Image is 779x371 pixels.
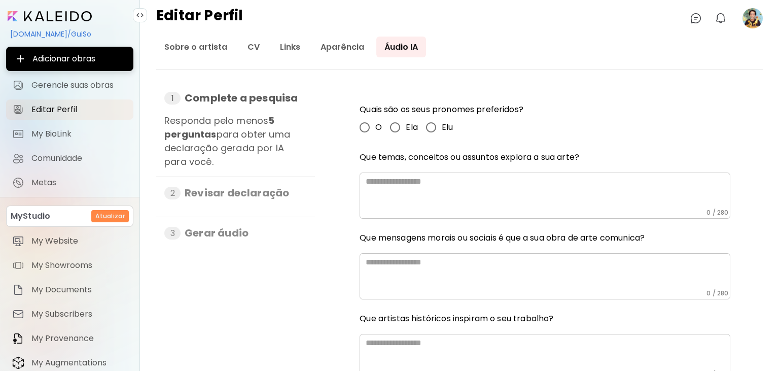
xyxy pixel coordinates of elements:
[6,304,133,324] a: itemMy Subscribers
[31,260,127,271] span: My Showrooms
[360,231,730,245] h6: Que mensagens morais ou sociais é que a sua obra de arte comunica?
[12,308,24,320] img: item
[375,121,382,133] span: O
[6,25,133,43] div: [DOMAIN_NAME]/GuiSo
[6,75,133,95] a: Gerencie suas obras iconGerencie suas obras
[360,150,730,164] h6: Que temas, conceitos ou assuntos explora a sua arte?
[6,173,133,193] a: completeMetas iconMetas
[360,103,730,117] h6: Quais são os seus pronomes preferidos?
[706,209,728,217] h6: 0 / 280
[136,11,144,19] img: collapse
[12,128,24,140] img: My BioLink icon
[6,47,133,71] button: Adicionar obras
[12,177,24,189] img: Metas icon
[360,312,730,326] h6: Que artistas históricos inspiram o seu trabalho?
[706,289,728,297] h6: 0 / 280
[6,231,133,251] a: itemMy Website
[239,37,268,57] a: CV
[6,99,133,120] a: Editar Perfil iconEditar Perfil
[31,105,127,115] span: Editar Perfil
[6,280,133,300] a: itemMy Documents
[31,80,127,90] span: Gerencie suas obras
[12,235,24,247] img: item
[6,328,133,349] a: itemMy Provenance
[715,12,727,24] img: bellIcon
[406,121,417,133] span: Ela
[12,104,24,116] img: Editar Perfil icon
[185,185,289,200] h6: Revisar declaração
[95,212,125,221] h6: Atualizar
[156,37,235,57] a: Sobre o artista
[164,227,181,240] div: 3
[11,210,50,222] p: MyStudio
[376,37,426,57] a: Áudio IA
[156,8,243,28] h4: Editar Perfil
[272,37,308,57] a: Links
[31,178,127,188] span: Metas
[31,333,127,344] span: My Provenance
[31,236,127,246] span: My Website
[185,90,298,106] h6: Complete a pesquisa
[164,114,307,168] h6: Responda pelo menos para obter uma declaração gerada por IA para você.
[31,129,127,139] span: My BioLink
[6,148,133,168] a: Comunidade iconComunidade
[31,358,127,368] span: My Augmentations
[31,309,127,319] span: My Subscribers
[31,285,127,295] span: My Documents
[12,79,24,91] img: Gerencie suas obras icon
[12,284,24,296] img: item
[164,187,181,199] div: 2
[164,92,181,105] div: 1
[12,332,24,345] img: item
[6,255,133,276] a: itemMy Showrooms
[185,225,249,241] h6: Gerar áudio
[31,153,127,163] span: Comunidade
[442,121,453,133] span: Elu
[6,124,133,144] a: completeMy BioLink iconMy BioLink
[690,12,702,24] img: chatIcon
[12,356,24,369] img: item
[312,37,372,57] a: Aparência
[12,152,24,164] img: Comunidade icon
[360,117,730,138] div: Quais são os seus pronomes preferidos?
[712,10,729,27] button: bellIcon
[12,259,24,272] img: item
[14,53,125,65] span: Adicionar obras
